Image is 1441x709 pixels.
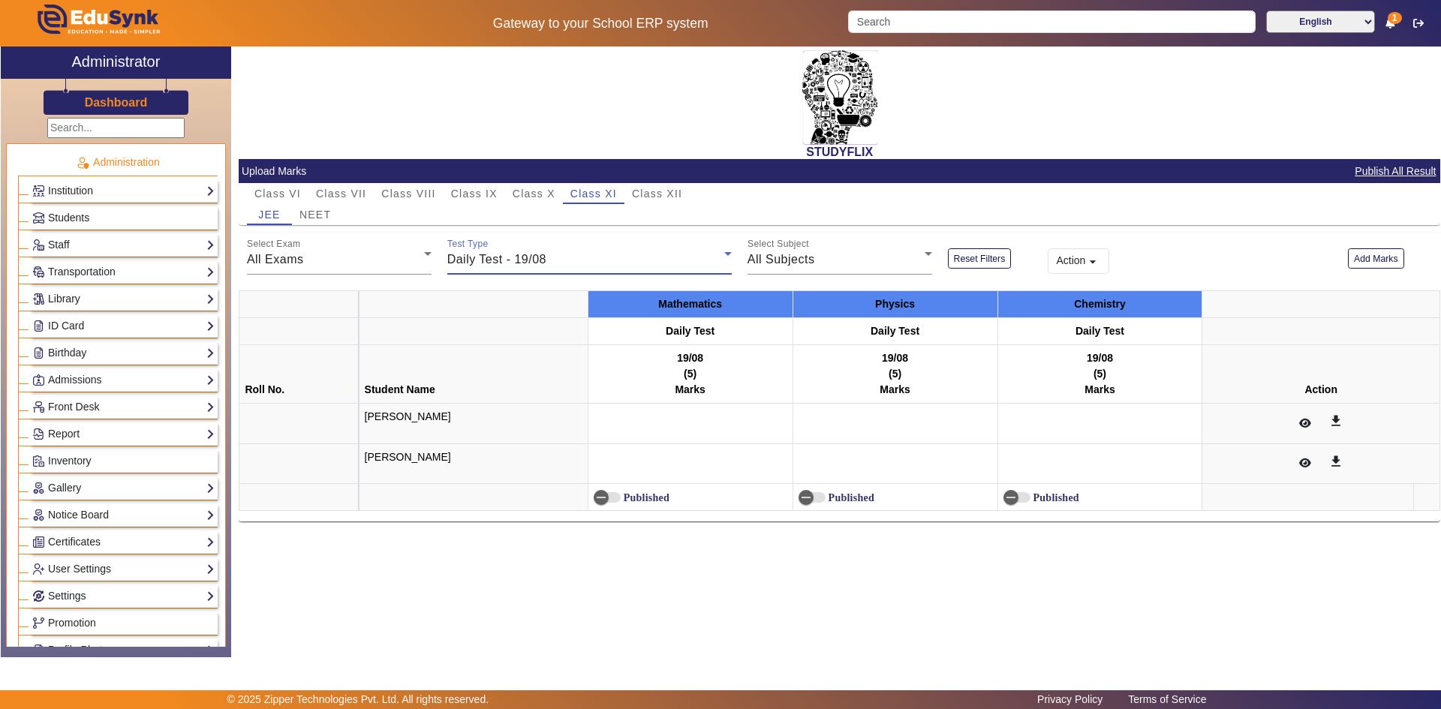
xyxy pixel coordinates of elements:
td: [PERSON_NAME] [359,443,588,484]
span: JEE [258,209,280,220]
a: Terms of Service [1121,689,1214,709]
p: Administration [18,155,218,170]
span: Class VII [316,188,366,199]
span: All Subjects [748,253,815,266]
div: Marks [594,382,787,398]
th: Physics [793,291,997,318]
label: Published [826,491,874,504]
span: Class XI [570,188,617,199]
a: Dashboard [84,95,149,110]
span: 1 [1388,12,1402,24]
mat-label: Select Subject [748,239,809,249]
span: Class VI [254,188,301,199]
mat-card-header: Upload Marks [239,159,1440,183]
input: Search [848,11,1255,33]
mat-icon: arrow_drop_down [1085,254,1100,269]
span: Students [48,212,89,224]
img: Students.png [33,212,44,224]
h5: Gateway to your School ERP system [369,16,832,32]
div: Marks [799,382,992,398]
span: All Exams [247,253,304,266]
span: Class IX [451,188,498,199]
label: Published [1030,491,1079,504]
img: 2da83ddf-6089-4dce-a9e2-416746467bdd [802,50,877,145]
span: Inventory [48,455,92,467]
th: Action [1202,345,1440,404]
mat-icon: get_app [1328,454,1343,469]
th: Student Name [359,345,588,404]
button: Reset Filters [948,248,1012,269]
button: Publish All Result [1353,162,1437,181]
h3: Dashboard [85,95,148,110]
th: Daily Test [793,318,997,345]
input: Search... [47,118,185,138]
span: Class XII [632,188,682,199]
th: Roll No. [239,345,359,404]
a: Inventory [32,452,215,470]
h2: Administrator [72,53,161,71]
th: 19/08 [588,345,793,404]
p: © 2025 Zipper Technologies Pvt. Ltd. All rights reserved. [227,692,489,707]
img: Inventory.png [33,455,44,467]
span: Class X [513,188,555,199]
button: Add Marks [1348,248,1404,269]
mat-label: Test Type [447,239,489,249]
td: [PERSON_NAME] [359,404,588,444]
label: Published [621,491,669,504]
th: Mathematics [588,291,793,318]
th: Chemistry [997,291,1202,318]
span: Promotion [48,617,96,629]
th: Daily Test [588,318,793,345]
div: (5) [594,366,787,382]
img: Administration.png [76,156,89,170]
a: Privacy Policy [1030,689,1110,709]
div: Marks [1003,382,1197,398]
a: Students [32,209,215,227]
mat-icon: get_app [1328,413,1343,428]
div: (5) [799,366,992,382]
img: Branchoperations.png [33,617,44,629]
th: 19/08 [793,345,997,404]
mat-label: Select Exam [247,239,300,249]
a: Promotion [32,614,215,632]
th: 19/08 [997,345,1202,404]
th: Daily Test [997,318,1202,345]
span: NEET [299,209,331,220]
a: Administrator [1,47,231,79]
h2: STUDYFLIX [239,145,1440,159]
div: (5) [1003,366,1197,382]
span: Class VIII [381,188,435,199]
span: Daily Test - 19/08 [447,253,546,266]
button: Action [1048,248,1109,274]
